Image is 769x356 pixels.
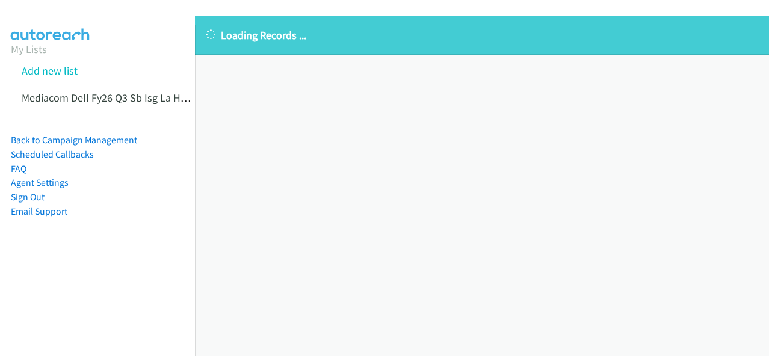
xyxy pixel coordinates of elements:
a: Scheduled Callbacks [11,149,94,160]
a: Email Support [11,206,67,217]
a: Add new list [22,64,78,78]
a: Sign Out [11,191,45,203]
a: Agent Settings [11,177,69,188]
p: Loading Records ... [206,27,758,43]
a: Back to Campaign Management [11,134,137,146]
a: My Lists [11,42,47,56]
a: FAQ [11,163,26,174]
a: Mediacom Dell Fy26 Q3 Sb Isg La Hot Leads [22,91,220,105]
